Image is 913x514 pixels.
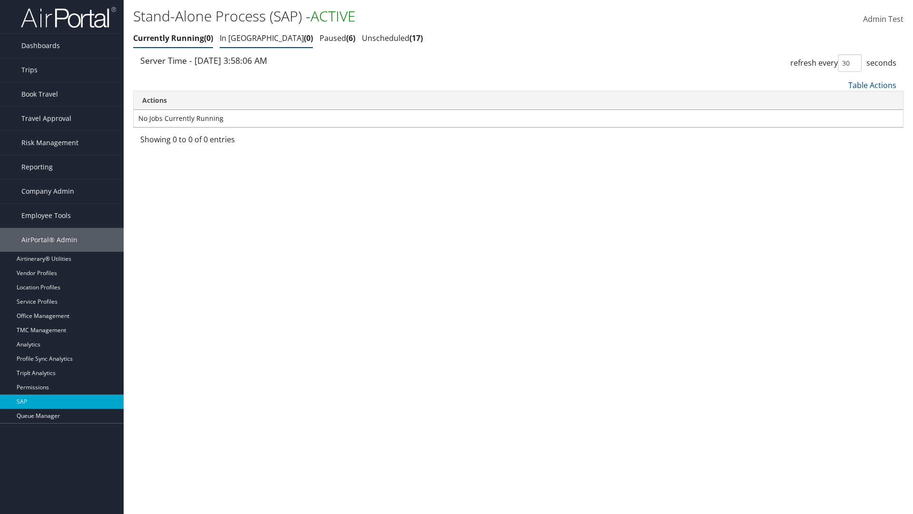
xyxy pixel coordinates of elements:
[311,6,356,26] span: ACTIVE
[133,33,213,43] a: Currently Running0
[320,33,355,43] a: Paused6
[134,91,903,110] th: Actions
[140,134,319,150] div: Showing 0 to 0 of 0 entries
[362,33,423,43] a: Unscheduled17
[21,82,58,106] span: Book Travel
[133,6,647,26] h1: Stand-Alone Process (SAP) -
[140,54,511,67] div: Server Time - [DATE] 3:58:06 AM
[863,5,903,34] a: Admin Test
[21,204,71,227] span: Employee Tools
[346,33,355,43] span: 6
[21,155,53,179] span: Reporting
[21,179,74,203] span: Company Admin
[21,58,38,82] span: Trips
[409,33,423,43] span: 17
[21,107,71,130] span: Travel Approval
[220,33,313,43] a: In [GEOGRAPHIC_DATA]0
[204,33,213,43] span: 0
[21,228,78,252] span: AirPortal® Admin
[21,6,116,29] img: airportal-logo.png
[304,33,313,43] span: 0
[863,14,903,24] span: Admin Test
[21,34,60,58] span: Dashboards
[848,80,896,90] a: Table Actions
[790,58,838,68] span: refresh every
[21,131,78,155] span: Risk Management
[134,110,903,127] td: No Jobs Currently Running
[866,58,896,68] span: seconds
